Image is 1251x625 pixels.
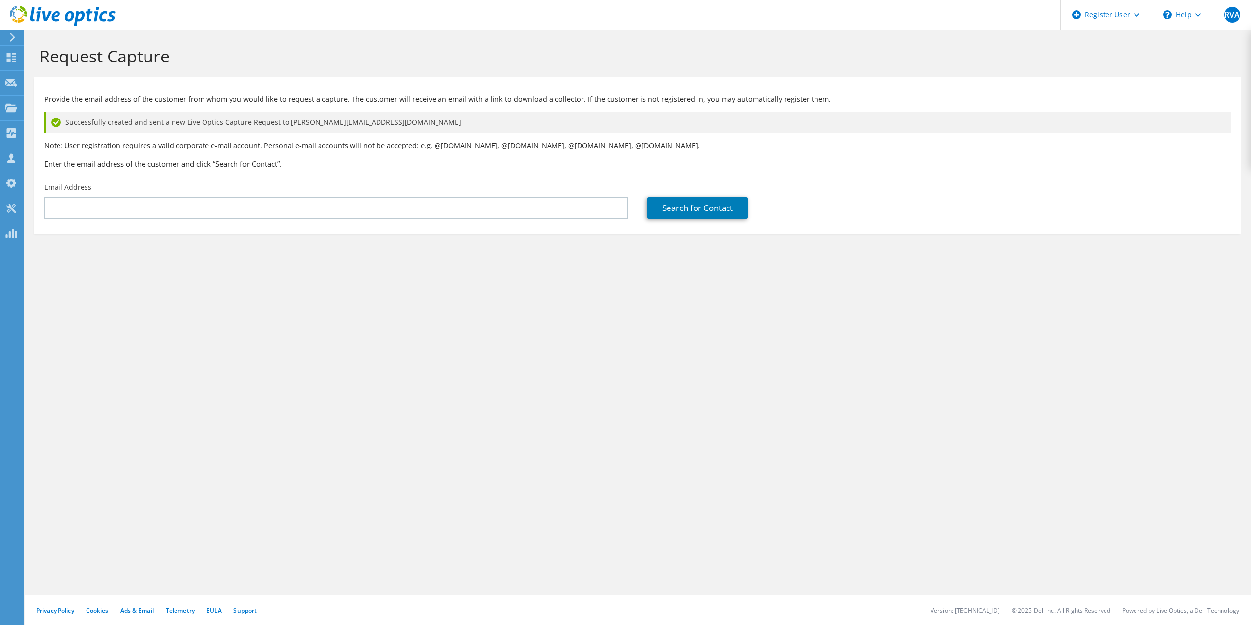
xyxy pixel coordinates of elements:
[1224,7,1240,23] span: RVA
[166,606,195,615] a: Telemetry
[233,606,257,615] a: Support
[44,140,1231,151] p: Note: User registration requires a valid corporate e-mail account. Personal e-mail accounts will ...
[36,606,74,615] a: Privacy Policy
[1012,606,1110,615] li: © 2025 Dell Inc. All Rights Reserved
[1122,606,1239,615] li: Powered by Live Optics, a Dell Technology
[44,182,91,192] label: Email Address
[39,46,1231,66] h1: Request Capture
[931,606,1000,615] li: Version: [TECHNICAL_ID]
[1163,10,1172,19] svg: \n
[44,158,1231,169] h3: Enter the email address of the customer and click “Search for Contact”.
[206,606,222,615] a: EULA
[647,197,748,219] a: Search for Contact
[86,606,109,615] a: Cookies
[65,117,461,128] span: Successfully created and sent a new Live Optics Capture Request to [PERSON_NAME][EMAIL_ADDRESS][D...
[120,606,154,615] a: Ads & Email
[44,94,1231,105] p: Provide the email address of the customer from whom you would like to request a capture. The cust...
